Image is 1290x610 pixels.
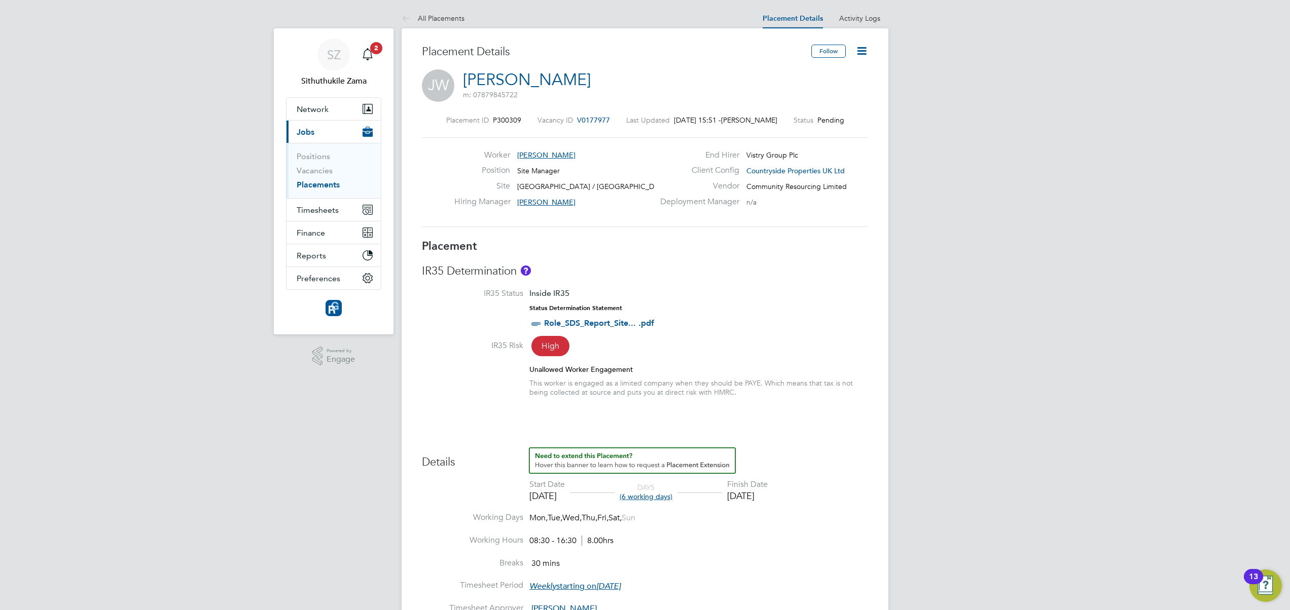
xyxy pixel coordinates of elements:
[654,181,739,192] label: Vendor
[422,288,523,299] label: IR35 Status
[521,265,531,276] button: About IR35
[582,513,597,523] span: Thu,
[422,69,454,102] span: JW
[297,151,330,161] a: Positions
[454,181,510,192] label: Site
[727,490,768,502] div: [DATE]
[326,300,342,316] img: resourcinggroup-logo-retina.png
[493,116,521,125] span: P300309
[517,182,670,191] span: [GEOGRAPHIC_DATA] / [GEOGRAPHIC_DATA]
[517,150,576,160] span: [PERSON_NAME]
[297,127,314,137] span: Jobs
[626,116,670,125] label: Last Updated
[529,490,565,502] div: [DATE]
[620,492,672,501] span: (6 working days)
[608,513,622,523] span: Sat,
[297,104,329,114] span: Network
[274,28,393,334] nav: Main navigation
[297,166,333,175] a: Vacancies
[529,581,556,591] em: Weekly
[529,581,621,591] span: starting on
[422,447,868,470] h3: Details
[544,318,654,328] a: Role_SDS_Report_Site... .pdf
[422,535,523,546] label: Working Hours
[529,365,868,374] div: Unallowed Worker Engagement
[370,42,382,54] span: 2
[297,205,339,215] span: Timesheets
[622,513,635,523] span: Sun
[529,536,614,546] div: 08:30 - 16:30
[286,244,381,266] button: Reports
[721,116,777,125] span: [PERSON_NAME]
[327,48,341,61] span: SZ
[454,197,510,207] label: Hiring Manager
[811,45,846,58] button: Follow
[402,14,464,23] a: All Placements
[422,239,477,253] b: Placement
[548,513,562,523] span: Tue,
[1249,569,1282,602] button: Open Resource Center, 13 new notifications
[746,150,798,160] span: Vistry Group Plc
[454,150,510,161] label: Worker
[286,75,381,87] span: Sithuthukile Zama
[577,116,610,125] span: V0177977
[286,300,381,316] a: Go to home page
[286,98,381,120] button: Network
[286,143,381,198] div: Jobs
[529,447,736,474] button: How to extend a Placement?
[817,116,844,125] span: Pending
[529,513,548,523] span: Mon,
[674,116,721,125] span: [DATE] 15:51 -
[763,14,823,23] a: Placement Details
[529,378,868,397] div: This worker is engaged as a limited company when they should be PAYE. Which means that tax is not...
[422,340,523,351] label: IR35 Risk
[562,513,582,523] span: Wed,
[529,479,565,490] div: Start Date
[286,39,381,87] a: SZSithuthukile Zama
[297,228,325,238] span: Finance
[517,166,560,175] span: Site Manager
[746,198,757,207] span: n/a
[537,116,573,125] label: Vacancy ID
[531,558,560,568] span: 30 mins
[297,180,340,189] a: Placements
[839,14,880,23] a: Activity Logs
[422,264,868,279] h3: IR35 Determination
[463,90,518,99] span: m: 07879845722
[422,580,523,591] label: Timesheet Period
[286,221,381,244] button: Finance
[422,512,523,523] label: Working Days
[297,274,340,283] span: Preferences
[463,70,591,90] a: [PERSON_NAME]
[596,581,621,591] em: [DATE]
[357,39,378,71] a: 2
[654,165,739,176] label: Client Config
[286,267,381,289] button: Preferences
[529,288,569,298] span: Inside IR35
[327,355,355,364] span: Engage
[794,116,813,125] label: Status
[654,150,739,161] label: End Hirer
[327,347,355,355] span: Powered by
[517,198,576,207] span: [PERSON_NAME]
[422,558,523,568] label: Breaks
[297,251,326,260] span: Reports
[531,336,569,356] span: High
[746,166,845,175] span: Countryside Properties UK Ltd
[286,121,381,143] button: Jobs
[597,513,608,523] span: Fri,
[422,45,804,59] h3: Placement Details
[446,116,489,125] label: Placement ID
[746,182,847,191] span: Community Resourcing Limited
[654,197,739,207] label: Deployment Manager
[312,347,355,366] a: Powered byEngage
[1249,577,1258,590] div: 13
[615,483,677,501] div: DAYS
[454,165,510,176] label: Position
[582,536,614,546] span: 8.00hrs
[529,304,622,312] strong: Status Determination Statement
[727,479,768,490] div: Finish Date
[286,199,381,221] button: Timesheets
